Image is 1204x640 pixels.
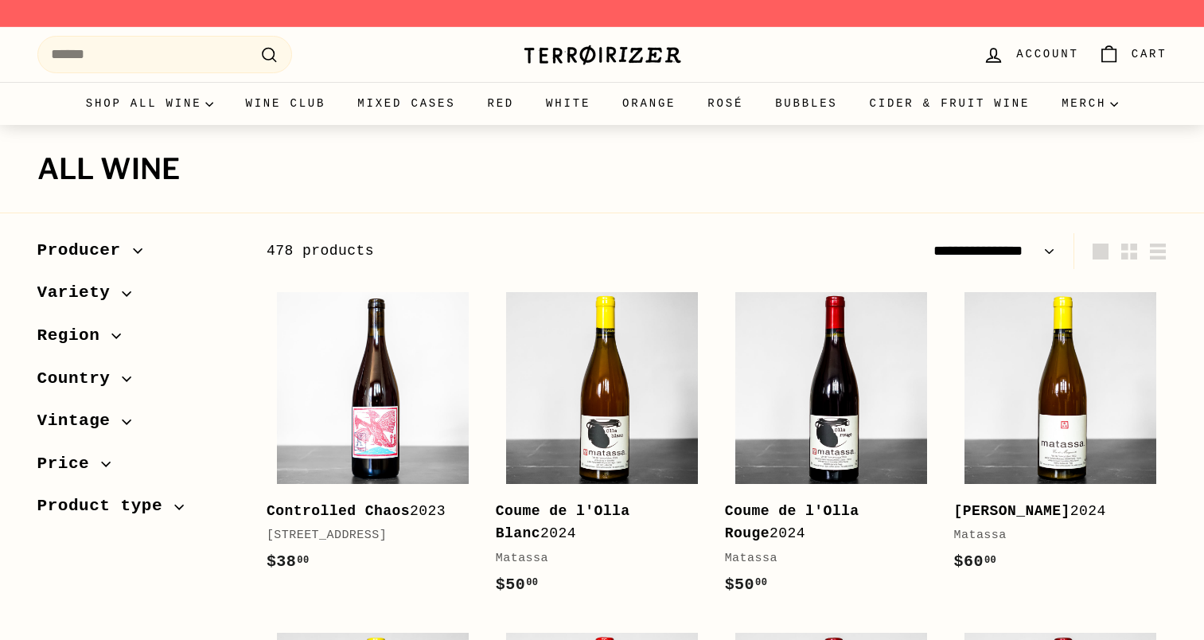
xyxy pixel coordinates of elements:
div: 2024 [954,500,1151,523]
span: $50 [496,576,539,594]
div: Matassa [725,549,922,568]
button: Product type [37,490,241,533]
b: Coume de l'Olla Rouge [725,503,859,542]
a: Coume de l'Olla Blanc2024Matassa [496,281,709,614]
a: Wine Club [229,82,341,125]
button: Variety [37,276,241,319]
a: Coume de l'Olla Rouge2024Matassa [725,281,938,614]
button: Price [37,447,241,490]
span: Price [37,451,102,478]
a: Controlled Chaos2023[STREET_ADDRESS] [267,281,480,591]
sup: 00 [297,555,309,566]
span: Region [37,323,112,350]
div: 2024 [496,500,693,546]
span: $50 [725,576,768,594]
a: Cider & Fruit Wine [854,82,1046,125]
button: Vintage [37,404,241,447]
sup: 00 [984,555,996,566]
b: [PERSON_NAME] [954,503,1070,519]
button: Region [37,319,241,362]
a: White [530,82,606,125]
sup: 00 [755,577,767,588]
summary: Merch [1046,82,1134,125]
span: Producer [37,237,133,264]
span: Country [37,365,123,392]
a: Rosé [692,82,759,125]
span: $60 [954,552,997,571]
span: Product type [37,494,175,521]
summary: Shop all wine [70,82,230,125]
a: [PERSON_NAME]2024Matassa [954,281,1167,591]
b: Controlled Chaos [267,503,410,519]
button: Producer [37,233,241,276]
span: Variety [37,280,123,307]
div: Matassa [496,549,693,568]
a: Red [471,82,530,125]
div: [STREET_ADDRESS] [267,526,464,545]
a: Bubbles [759,82,853,125]
a: Orange [606,82,692,125]
a: Account [973,31,1088,78]
span: $38 [267,552,310,571]
div: 2023 [267,500,464,523]
span: Account [1016,46,1078,64]
span: Vintage [37,408,123,435]
b: Coume de l'Olla Blanc [496,503,630,542]
sup: 00 [526,577,538,588]
button: Country [37,361,241,404]
a: Mixed Cases [341,82,471,125]
div: Matassa [954,526,1151,545]
div: Primary [6,82,1199,125]
div: 2024 [725,500,922,546]
a: Cart [1089,31,1177,78]
h1: All wine [37,154,1167,185]
div: 478 products [267,240,717,263]
span: Cart [1132,46,1167,64]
